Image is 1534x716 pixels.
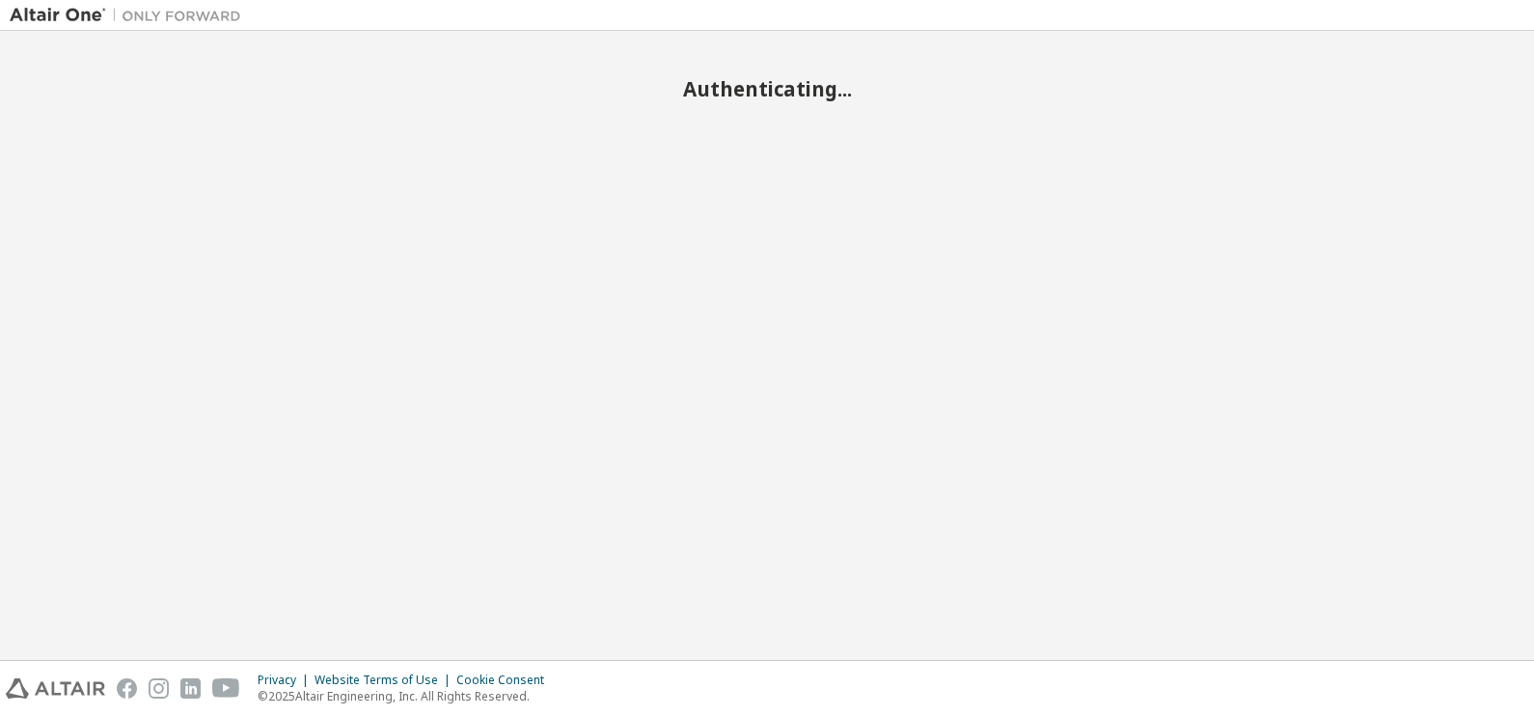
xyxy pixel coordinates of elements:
[258,673,315,688] div: Privacy
[212,678,240,699] img: youtube.svg
[10,76,1524,101] h2: Authenticating...
[180,678,201,699] img: linkedin.svg
[6,678,105,699] img: altair_logo.svg
[149,678,169,699] img: instagram.svg
[10,6,251,25] img: Altair One
[315,673,456,688] div: Website Terms of Use
[456,673,556,688] div: Cookie Consent
[258,688,556,704] p: © 2025 Altair Engineering, Inc. All Rights Reserved.
[117,678,137,699] img: facebook.svg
